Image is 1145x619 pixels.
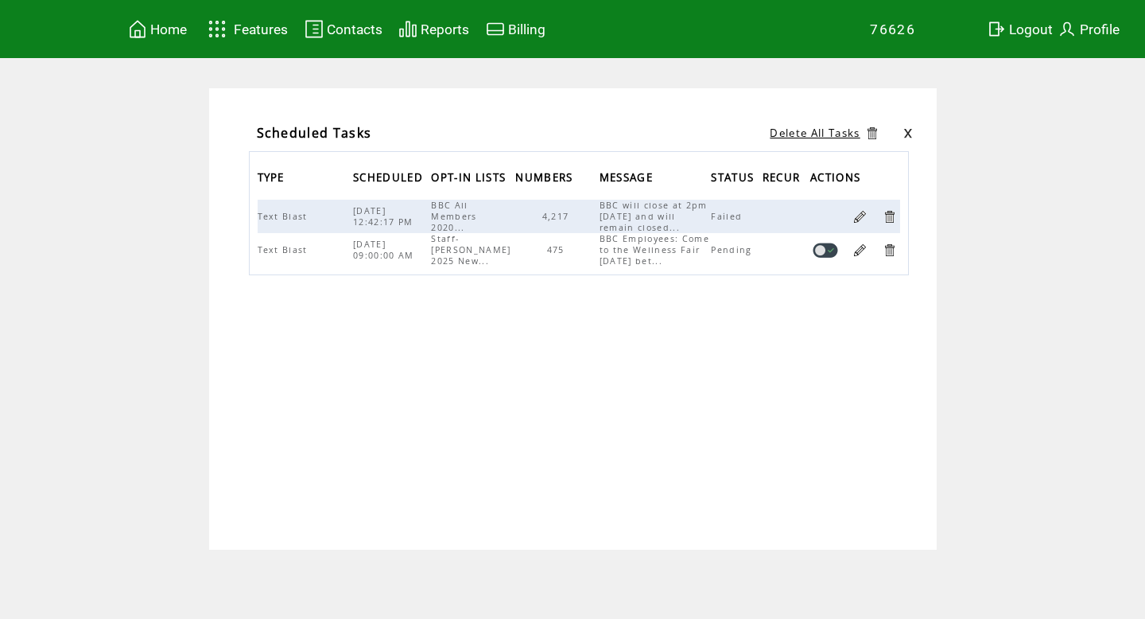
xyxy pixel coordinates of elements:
span: Logout [1009,21,1053,37]
span: Profile [1080,21,1120,37]
span: Pending [711,244,755,255]
a: Logout [984,17,1055,41]
a: RECUR [763,173,805,182]
a: Delete Task [882,243,897,258]
a: Features [201,14,291,45]
a: Edit Task [852,209,867,224]
a: Billing [483,17,548,41]
span: [DATE] 09:00:00 AM [353,239,418,261]
span: 475 [547,244,569,255]
span: TYPE [258,166,289,193]
span: BBC Employees: Come to the Wellness Fair [DATE] bet... [600,233,709,267]
span: Staff-[PERSON_NAME] 2025 New... [431,233,510,267]
span: Failed [711,211,746,222]
a: Profile [1055,17,1122,41]
span: BBC All Members 2020... [431,200,476,233]
img: home.svg [128,19,147,39]
img: exit.svg [987,19,1006,39]
span: BBC will close at 2pm [DATE] and will remain closed... [600,200,708,233]
a: STATUS [711,173,758,182]
a: MESSAGE [600,173,657,182]
a: Home [126,17,189,41]
a: Reports [396,17,472,41]
a: Delete Task [882,209,897,224]
img: features.svg [204,16,231,42]
img: creidtcard.svg [486,19,505,39]
a: Edit Task [852,243,867,258]
span: 4,217 [542,211,573,222]
img: profile.svg [1058,19,1077,39]
a: OPT-IN LISTS [431,173,510,182]
span: [DATE] 12:42:17 PM [353,205,417,228]
span: OPT-IN LISTS [431,166,510,193]
span: MESSAGE [600,166,657,193]
span: STATUS [711,166,758,193]
span: Reports [421,21,469,37]
a: Disable task [813,243,838,258]
a: SCHEDULED [353,173,427,182]
span: Contacts [327,21,382,37]
span: 76626 [870,21,915,37]
span: RECUR [763,166,805,193]
span: Billing [508,21,545,37]
span: ACTIONS [810,166,864,193]
img: contacts.svg [305,19,324,39]
span: Scheduled Tasks [257,124,372,142]
a: Contacts [302,17,385,41]
span: Text Blast [258,211,312,222]
span: NUMBERS [515,166,576,193]
span: Home [150,21,187,37]
span: Text Blast [258,244,312,255]
span: Features [234,21,288,37]
a: TYPE [258,173,289,182]
span: SCHEDULED [353,166,427,193]
a: Delete All Tasks [770,126,860,140]
a: NUMBERS [515,173,576,182]
img: chart.svg [398,19,417,39]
